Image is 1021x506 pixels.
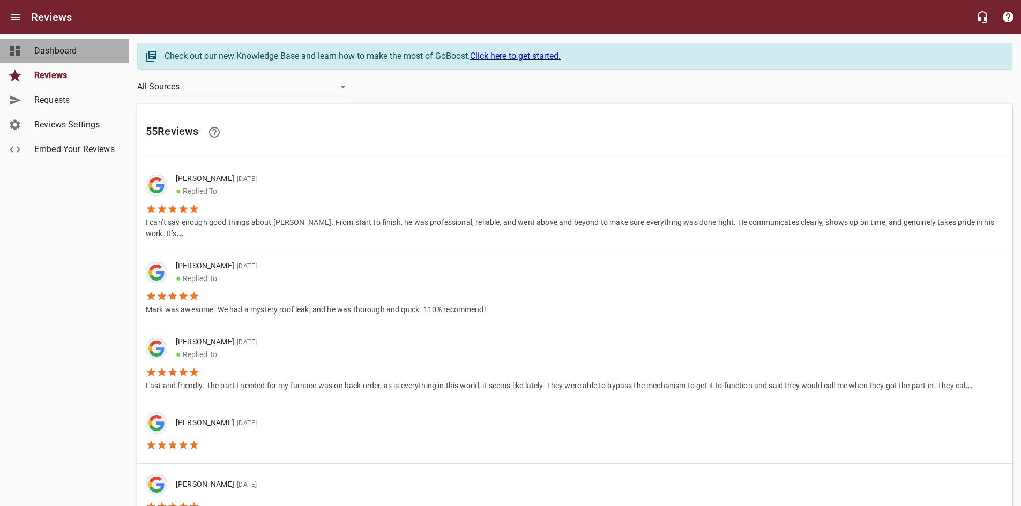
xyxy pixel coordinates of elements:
p: I can’t say enough good things about [PERSON_NAME]. From start to finish, he was professional, re... [146,214,1004,239]
a: [PERSON_NAME][DATE] [137,402,1012,463]
div: Google [146,412,167,434]
p: Mark was awesome. We had a mystery roof leak, and he was thorough and quick. 110% recommend! [146,301,486,315]
p: [PERSON_NAME] [176,479,257,490]
p: Fast and friendly. The part I needed for my furnace was on back order, as is everything in this w... [146,377,972,391]
p: Replied To [176,185,995,198]
a: [PERSON_NAME][DATE]●Replied ToFast and friendly. The part I needed for my furnace was on back ord... [137,326,1012,402]
b: ... [965,381,972,390]
p: [PERSON_NAME] [176,173,995,185]
img: google-dark.png [146,412,167,434]
button: Open drawer [3,4,28,30]
div: Google [146,262,167,283]
img: google-dark.png [146,338,167,359]
span: ● [176,186,181,196]
span: ● [176,349,181,359]
div: Google [146,474,167,495]
h6: 55 Review s [146,119,1004,145]
b: ... [177,229,183,238]
span: Dashboard [34,44,116,57]
button: Live Chat [970,4,995,30]
button: Support Portal [995,4,1021,30]
span: [DATE] [234,481,257,488]
a: [PERSON_NAME][DATE]●Replied ToI can’t say enough good things about [PERSON_NAME]. From start to f... [137,163,1012,250]
img: google-dark.png [146,175,167,196]
img: google-dark.png [146,474,167,495]
h6: Reviews [31,9,72,26]
a: Learn facts about why reviews are important [202,119,227,145]
p: [PERSON_NAME] [176,417,257,429]
p: Replied To [176,272,478,285]
span: Requests [34,94,116,107]
span: [DATE] [234,175,257,183]
p: Replied To [176,348,964,361]
span: Reviews [34,69,116,82]
div: Google [146,175,167,196]
span: [DATE] [234,419,257,427]
a: Click here to get started. [470,51,561,61]
span: Embed Your Reviews [34,143,116,156]
div: Check out our new Knowledge Base and learn how to make the most of GoBoost. [165,50,1001,63]
p: [PERSON_NAME] [176,260,478,272]
span: [DATE] [234,338,257,346]
span: Reviews Settings [34,118,116,131]
img: google-dark.png [146,262,167,283]
div: All Sources [137,78,349,95]
span: ● [176,273,181,283]
a: [PERSON_NAME][DATE]●Replied ToMark was awesome. We had a mystery roof leak, and he was thorough a... [137,250,1012,326]
span: [DATE] [234,262,257,270]
p: [PERSON_NAME] [176,336,964,348]
div: Google [146,338,167,359]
